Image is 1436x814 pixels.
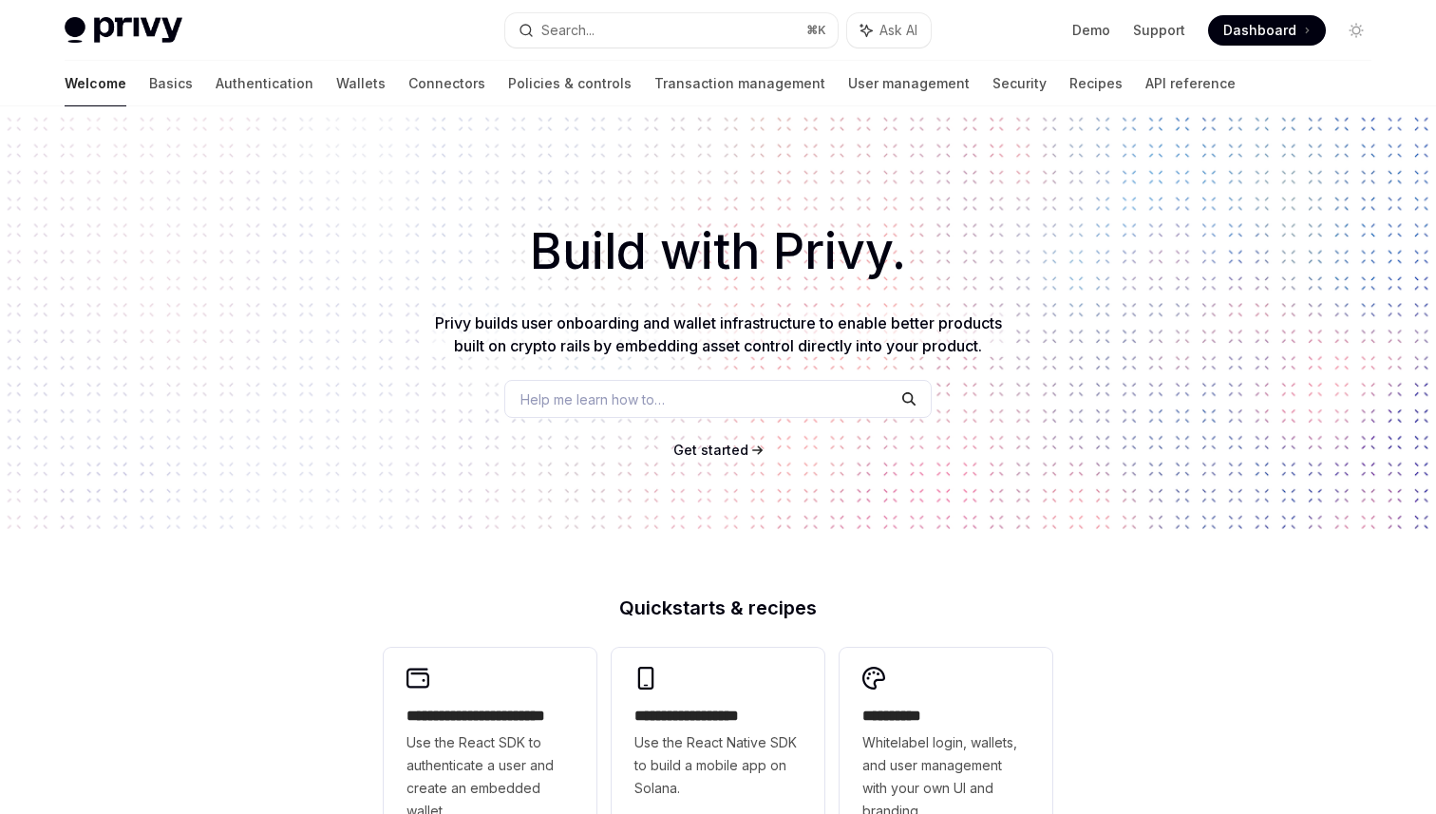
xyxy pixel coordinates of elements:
[1133,21,1185,40] a: Support
[216,61,313,106] a: Authentication
[520,389,665,409] span: Help me learn how to…
[1208,15,1326,46] a: Dashboard
[848,61,970,106] a: User management
[673,441,748,460] a: Get started
[847,13,931,47] button: Ask AI
[879,21,917,40] span: Ask AI
[1069,61,1123,106] a: Recipes
[65,61,126,106] a: Welcome
[1145,61,1236,106] a: API reference
[1072,21,1110,40] a: Demo
[65,17,182,44] img: light logo
[673,442,748,458] span: Get started
[1341,15,1371,46] button: Toggle dark mode
[336,61,386,106] a: Wallets
[1223,21,1296,40] span: Dashboard
[384,598,1052,617] h2: Quickstarts & recipes
[992,61,1047,106] a: Security
[541,19,595,42] div: Search...
[806,23,826,38] span: ⌘ K
[634,731,802,800] span: Use the React Native SDK to build a mobile app on Solana.
[30,215,1406,289] h1: Build with Privy.
[435,313,1002,355] span: Privy builds user onboarding and wallet infrastructure to enable better products built on crypto ...
[149,61,193,106] a: Basics
[654,61,825,106] a: Transaction management
[508,61,632,106] a: Policies & controls
[408,61,485,106] a: Connectors
[505,13,838,47] button: Search...⌘K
